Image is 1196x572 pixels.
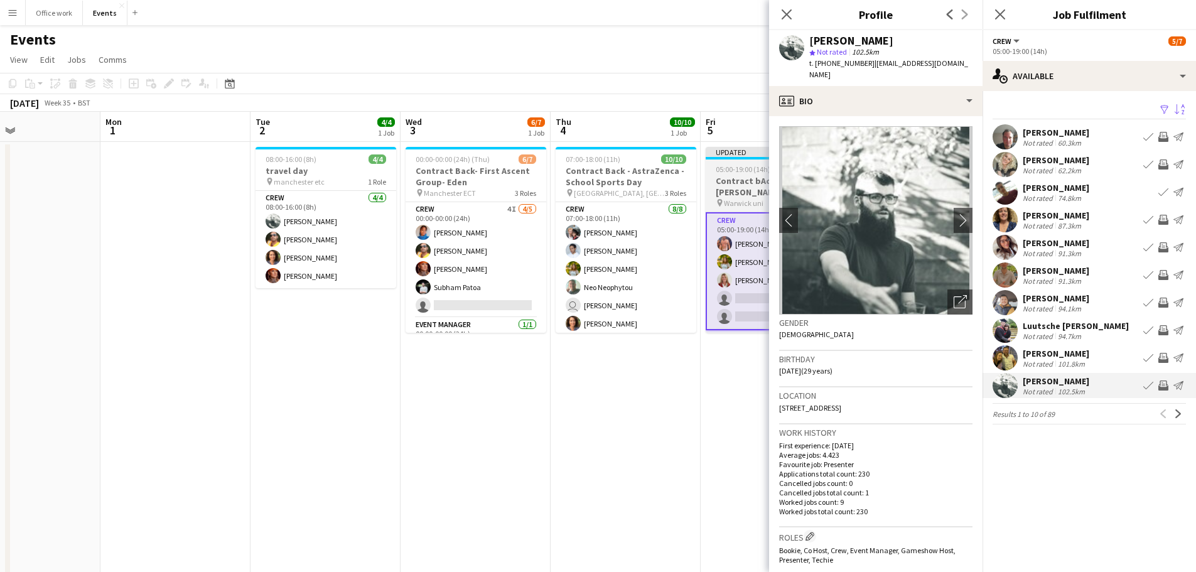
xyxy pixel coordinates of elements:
span: 08:00-16:00 (8h) [266,154,316,164]
div: [PERSON_NAME] [1023,348,1089,359]
button: Crew [993,36,1021,46]
app-card-role: Crew6I3/505:00-19:00 (14h)[PERSON_NAME][PERSON_NAME][PERSON_NAME] [706,212,846,330]
app-job-card: 00:00-00:00 (24h) (Thu)6/7Contract Back- First Ascent Group- Eden Manchester ECT3 RolesCrew4I4/50... [406,147,546,333]
h3: Contract Back- First Ascent Group- Eden [406,165,546,188]
div: BST [78,98,90,107]
span: 4/4 [369,154,386,164]
div: Not rated [1023,166,1055,175]
div: Not rated [1023,387,1055,396]
div: Not rated [1023,276,1055,286]
span: Manchester ECT [424,188,476,198]
a: Jobs [62,51,91,68]
a: Comms [94,51,132,68]
button: Events [83,1,127,25]
span: 1 [104,123,122,138]
div: 101.8km [1055,359,1087,369]
div: 94.7km [1055,332,1084,341]
span: 6/7 [519,154,536,164]
span: [STREET_ADDRESS] [779,403,841,413]
span: Bookie, Co Host, Crew, Event Manager, Gameshow Host, Presenter, Techie [779,546,956,564]
span: Week 35 [41,98,73,107]
span: 5 [704,123,716,138]
h3: Location [779,390,972,401]
div: [PERSON_NAME] [809,35,893,46]
div: Not rated [1023,359,1055,369]
span: Comms [99,54,127,65]
div: 91.3km [1055,276,1084,286]
p: Cancelled jobs total count: 1 [779,488,972,497]
span: Crew [993,36,1011,46]
a: View [5,51,33,68]
span: [DATE] (29 years) [779,366,832,375]
app-card-role: Crew4/408:00-16:00 (8h)[PERSON_NAME][PERSON_NAME][PERSON_NAME][PERSON_NAME] [256,191,396,288]
span: 05:00-19:00 (14h) [716,165,770,174]
h3: travel day [256,165,396,176]
div: 60.3km [1055,138,1084,148]
div: 05:00-19:00 (14h) [993,46,1186,56]
div: 1 Job [528,128,544,138]
a: Edit [35,51,60,68]
app-card-role: Event Manager1/1 [706,330,846,373]
button: Office work [26,1,83,25]
span: 5/7 [1168,36,1186,46]
div: [PERSON_NAME] [1023,154,1089,166]
div: Bio [769,86,983,116]
h3: Contract Back - AstraZenca - School Sports Day [556,165,696,188]
span: Thu [556,116,571,127]
span: 3 Roles [665,188,686,198]
span: 3 Roles [515,188,536,198]
span: 6/7 [527,117,545,127]
app-card-role: Crew4I4/500:00-00:00 (24h)[PERSON_NAME][PERSON_NAME][PERSON_NAME]Subham Patoa [406,202,546,318]
p: Average jobs: 4.423 [779,450,972,460]
h3: Profile [769,6,983,23]
span: 102.5km [849,47,881,57]
p: First experience: [DATE] [779,441,972,450]
div: 91.3km [1055,249,1084,258]
p: Favourite job: Presenter [779,460,972,469]
div: Available [983,61,1196,91]
span: Mon [105,116,122,127]
span: Not rated [817,47,847,57]
span: Tue [256,116,270,127]
span: [GEOGRAPHIC_DATA], [GEOGRAPHIC_DATA], [GEOGRAPHIC_DATA], [GEOGRAPHIC_DATA] [574,188,665,198]
app-job-card: 07:00-18:00 (11h)10/10Contract Back - AstraZenca - School Sports Day [GEOGRAPHIC_DATA], [GEOGRAPH... [556,147,696,333]
h3: Birthday [779,353,972,365]
p: Worked jobs total count: 230 [779,507,972,516]
div: [DATE] [10,97,39,109]
span: Fri [706,116,716,127]
span: Jobs [67,54,86,65]
div: 1 Job [671,128,694,138]
div: 87.3km [1055,221,1084,230]
div: 1 Job [378,128,394,138]
app-job-card: Updated05:00-19:00 (14h)5/7Contract bAck-[PERSON_NAME] Aerospace- Diamond dome Warwick uni3 Roles... [706,147,846,333]
h3: Contract bAck-[PERSON_NAME] Aerospace- Diamond dome [706,175,846,198]
span: manchester etc [274,177,325,186]
span: 4/4 [377,117,395,127]
span: t. [PHONE_NUMBER] [809,58,875,68]
div: 94.1km [1055,304,1084,313]
span: Warwick uni [724,198,763,208]
p: Worked jobs count: 9 [779,497,972,507]
p: Applications total count: 230 [779,469,972,478]
div: Not rated [1023,221,1055,230]
div: Luutsche [PERSON_NAME] [1023,320,1129,332]
span: 4 [554,123,571,138]
span: Results 1 to 10 of 89 [993,409,1055,419]
app-job-card: 08:00-16:00 (8h)4/4travel day manchester etc1 RoleCrew4/408:00-16:00 (8h)[PERSON_NAME][PERSON_NAM... [256,147,396,288]
div: [PERSON_NAME] [1023,127,1089,138]
div: [PERSON_NAME] [1023,237,1089,249]
h1: Events [10,30,56,49]
span: Wed [406,116,422,127]
h3: Gender [779,317,972,328]
span: 10/10 [670,117,695,127]
div: Not rated [1023,249,1055,258]
app-card-role: Crew8/807:00-18:00 (11h)[PERSON_NAME][PERSON_NAME][PERSON_NAME]Neo Neophytou [PERSON_NAME][PERSON... [556,202,696,372]
app-card-role: Event Manager1/100:00-00:00 (24h) [406,318,546,360]
div: [PERSON_NAME] [1023,375,1089,387]
div: 62.2km [1055,166,1084,175]
img: Crew avatar or photo [779,126,972,315]
div: Not rated [1023,138,1055,148]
